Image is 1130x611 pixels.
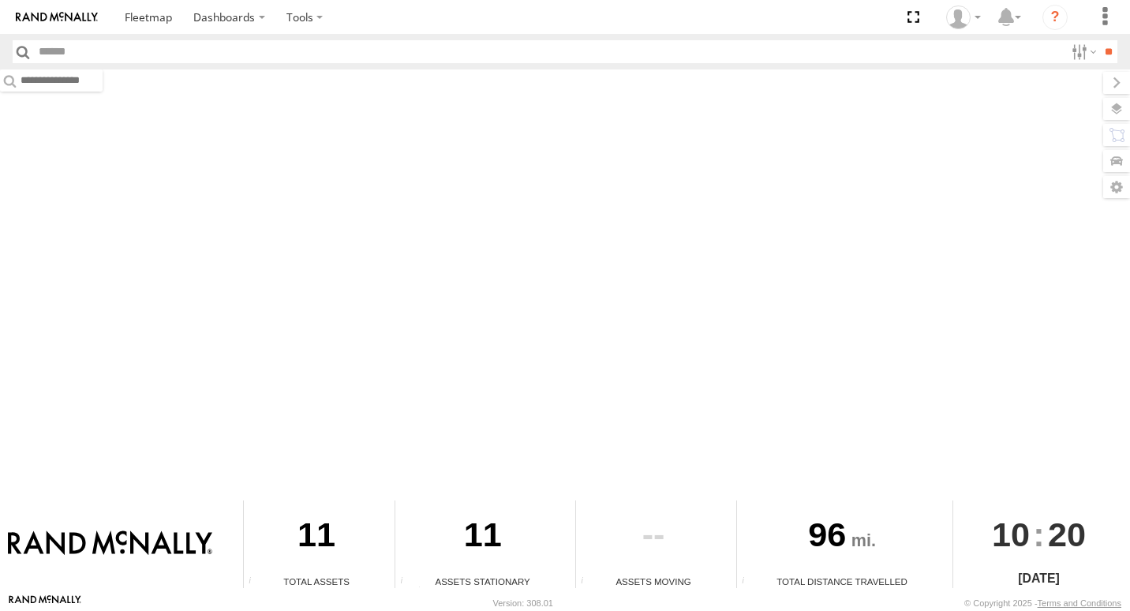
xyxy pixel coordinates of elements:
[737,575,947,588] div: Total Distance Travelled
[493,598,553,608] div: Version: 308.01
[964,598,1121,608] div: © Copyright 2025 -
[576,575,731,588] div: Assets Moving
[1038,598,1121,608] a: Terms and Conditions
[992,500,1030,568] span: 10
[244,500,389,575] div: 11
[941,6,986,29] div: Valeo Dash
[737,576,761,588] div: Total distance travelled by all assets within specified date range and applied filters
[8,530,212,557] img: Rand McNally
[737,500,947,575] div: 96
[1048,500,1086,568] span: 20
[953,500,1124,568] div: :
[244,575,389,588] div: Total Assets
[16,12,98,23] img: rand-logo.svg
[1065,40,1099,63] label: Search Filter Options
[244,576,268,588] div: Total number of Enabled Assets
[395,575,570,588] div: Assets Stationary
[9,595,81,611] a: Visit our Website
[1103,176,1130,198] label: Map Settings
[395,500,570,575] div: 11
[395,576,419,588] div: Total number of assets current stationary.
[1042,5,1068,30] i: ?
[953,569,1124,588] div: [DATE]
[576,576,600,588] div: Total number of assets current in transit.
